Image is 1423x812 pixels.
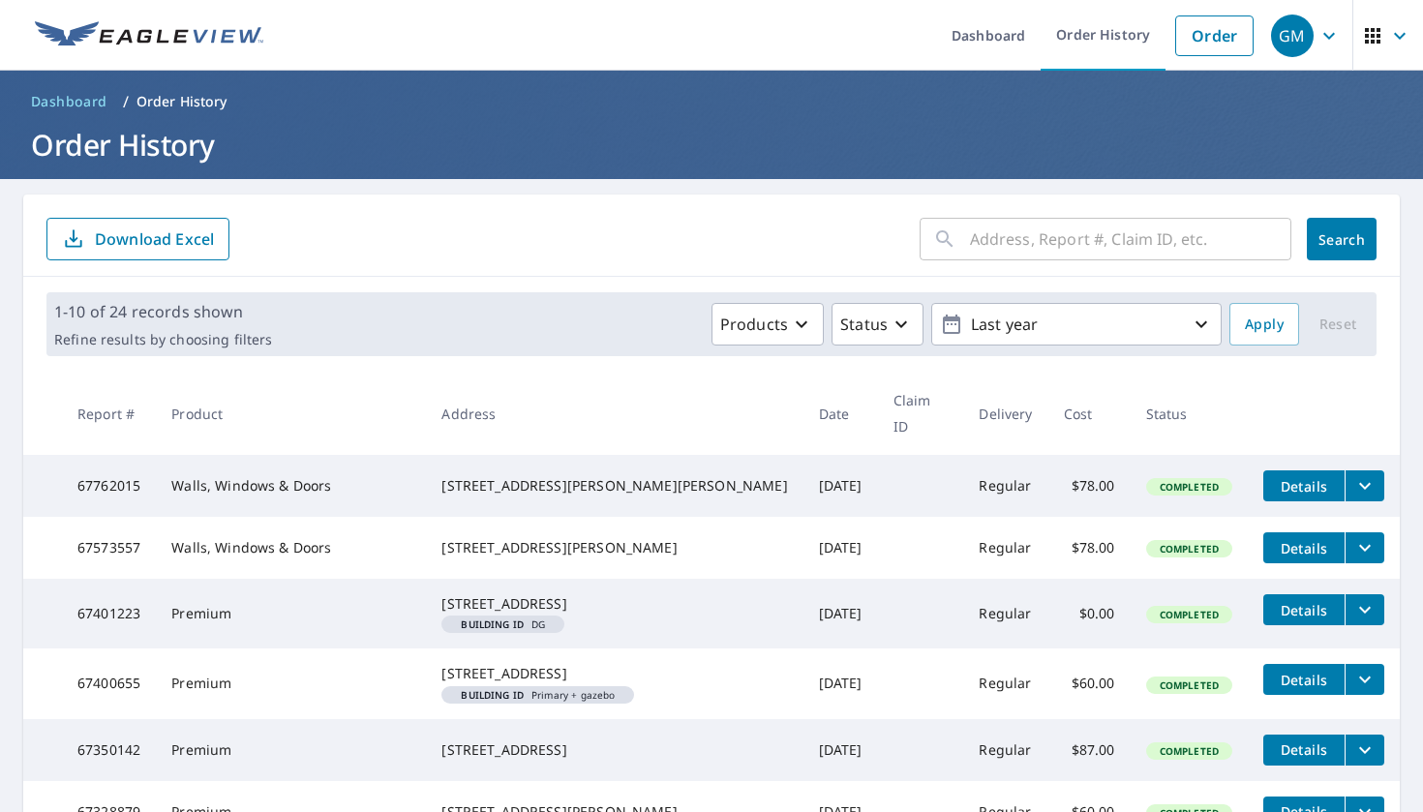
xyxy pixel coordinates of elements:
td: $78.00 [1048,517,1131,579]
button: Status [832,303,923,346]
nav: breadcrumb [23,86,1400,117]
td: $60.00 [1048,648,1131,718]
button: filesDropdownBtn-67762015 [1345,470,1384,501]
button: detailsBtn-67573557 [1263,532,1345,563]
td: Walls, Windows & Doors [156,517,426,579]
td: Walls, Windows & Doors [156,455,426,517]
button: Last year [931,303,1222,346]
button: Products [711,303,824,346]
td: $87.00 [1048,719,1131,781]
span: Details [1275,601,1333,619]
td: [DATE] [803,517,878,579]
button: Apply [1229,303,1299,346]
td: 67401223 [62,579,156,648]
span: Completed [1148,608,1230,621]
div: [STREET_ADDRESS] [441,594,787,614]
td: Regular [963,455,1047,517]
div: [STREET_ADDRESS] [441,664,787,683]
p: 1-10 of 24 records shown [54,300,272,323]
p: Refine results by choosing filters [54,331,272,348]
button: filesDropdownBtn-67401223 [1345,594,1384,625]
th: Claim ID [878,372,964,455]
button: Search [1307,218,1377,260]
button: detailsBtn-67400655 [1263,664,1345,695]
td: 67350142 [62,719,156,781]
td: Regular [963,648,1047,718]
th: Delivery [963,372,1047,455]
span: Details [1275,671,1333,689]
td: Regular [963,719,1047,781]
button: detailsBtn-67350142 [1263,735,1345,766]
div: [STREET_ADDRESS][PERSON_NAME][PERSON_NAME] [441,476,787,496]
p: Status [840,313,888,336]
td: Regular [963,579,1047,648]
p: Last year [963,308,1190,342]
td: [DATE] [803,455,878,517]
a: Dashboard [23,86,115,117]
span: Search [1322,230,1361,249]
th: Product [156,372,426,455]
em: Building ID [461,619,524,629]
span: Details [1275,740,1333,759]
td: [DATE] [803,648,878,718]
a: Order [1175,15,1254,56]
td: Regular [963,517,1047,579]
input: Address, Report #, Claim ID, etc. [970,212,1291,266]
img: EV Logo [35,21,263,50]
div: [STREET_ADDRESS] [441,740,787,760]
div: GM [1271,15,1314,57]
span: Completed [1148,744,1230,758]
span: DG [449,619,557,629]
button: Download Excel [46,218,229,260]
th: Date [803,372,878,455]
div: [STREET_ADDRESS][PERSON_NAME] [441,538,787,557]
span: Details [1275,539,1333,557]
th: Address [426,372,802,455]
td: [DATE] [803,579,878,648]
p: Order History [136,92,227,111]
p: Download Excel [95,228,214,250]
p: Products [720,313,788,336]
td: [DATE] [803,719,878,781]
span: Details [1275,477,1333,496]
h1: Order History [23,125,1400,165]
td: 67762015 [62,455,156,517]
th: Report # [62,372,156,455]
th: Status [1131,372,1248,455]
td: Premium [156,579,426,648]
td: Premium [156,648,426,718]
span: Dashboard [31,92,107,111]
span: Completed [1148,678,1230,692]
span: Completed [1148,542,1230,556]
li: / [123,90,129,113]
span: Primary + gazebo [449,690,626,700]
td: $78.00 [1048,455,1131,517]
td: Premium [156,719,426,781]
span: Apply [1245,313,1284,337]
button: filesDropdownBtn-67573557 [1345,532,1384,563]
button: filesDropdownBtn-67350142 [1345,735,1384,766]
button: detailsBtn-67762015 [1263,470,1345,501]
th: Cost [1048,372,1131,455]
em: Building ID [461,690,524,700]
span: Completed [1148,480,1230,494]
button: filesDropdownBtn-67400655 [1345,664,1384,695]
td: 67400655 [62,648,156,718]
td: 67573557 [62,517,156,579]
td: $0.00 [1048,579,1131,648]
button: detailsBtn-67401223 [1263,594,1345,625]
